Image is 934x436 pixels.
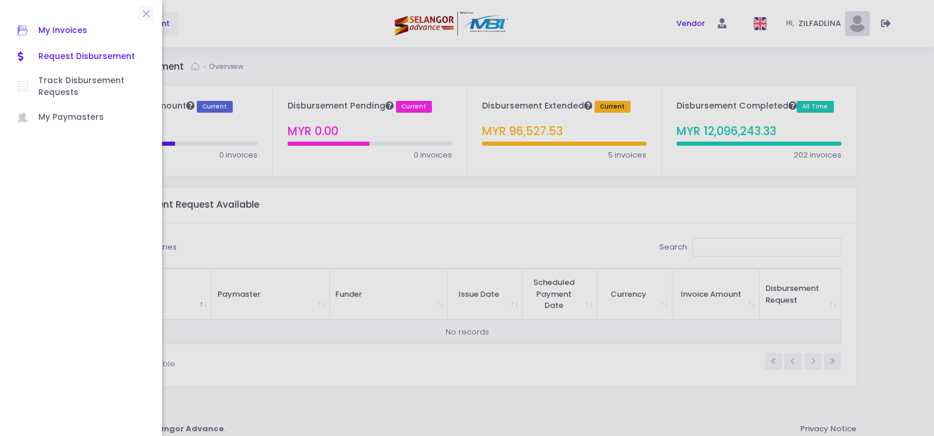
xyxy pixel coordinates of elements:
[38,49,144,64] span: Request Disbursement
[38,75,144,99] span: Track Disbursement Requests
[6,18,156,44] a: My Invoices
[6,104,156,130] a: My Paymasters
[38,23,144,38] span: My Invoices
[6,70,156,104] a: Track Disbursement Requests
[38,110,144,125] span: My Paymasters
[6,44,156,70] a: Request Disbursement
